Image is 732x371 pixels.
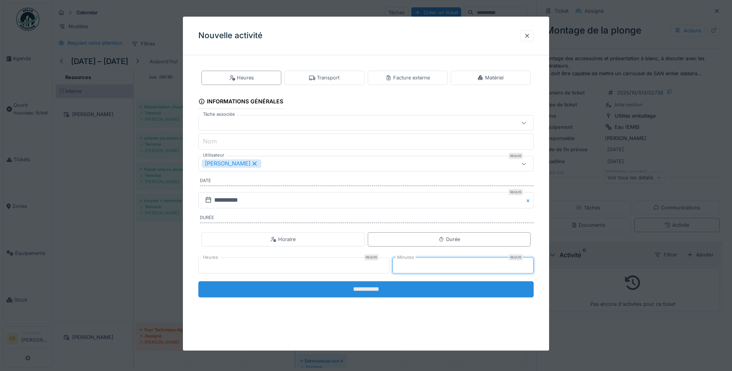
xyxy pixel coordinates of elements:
button: Close [525,192,534,208]
h3: Nouvelle activité [198,31,262,40]
div: Requis [364,254,379,260]
label: Date [200,178,534,186]
div: Matériel [477,74,504,81]
div: Informations générales [198,96,283,109]
label: Heures [201,254,220,261]
div: Horaire [270,236,296,243]
label: Nom [201,137,218,146]
label: Minutes [396,254,416,261]
div: Requis [509,153,523,159]
label: Durée [200,214,534,223]
div: [PERSON_NAME] [202,160,261,168]
div: Transport [309,74,340,81]
label: Tâche associée [201,111,237,118]
div: Durée [438,236,460,243]
label: Utilisateur [201,152,226,159]
div: Heures [229,74,254,81]
div: Requis [509,189,523,195]
div: Requis [509,254,523,260]
div: Facture externe [385,74,430,81]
